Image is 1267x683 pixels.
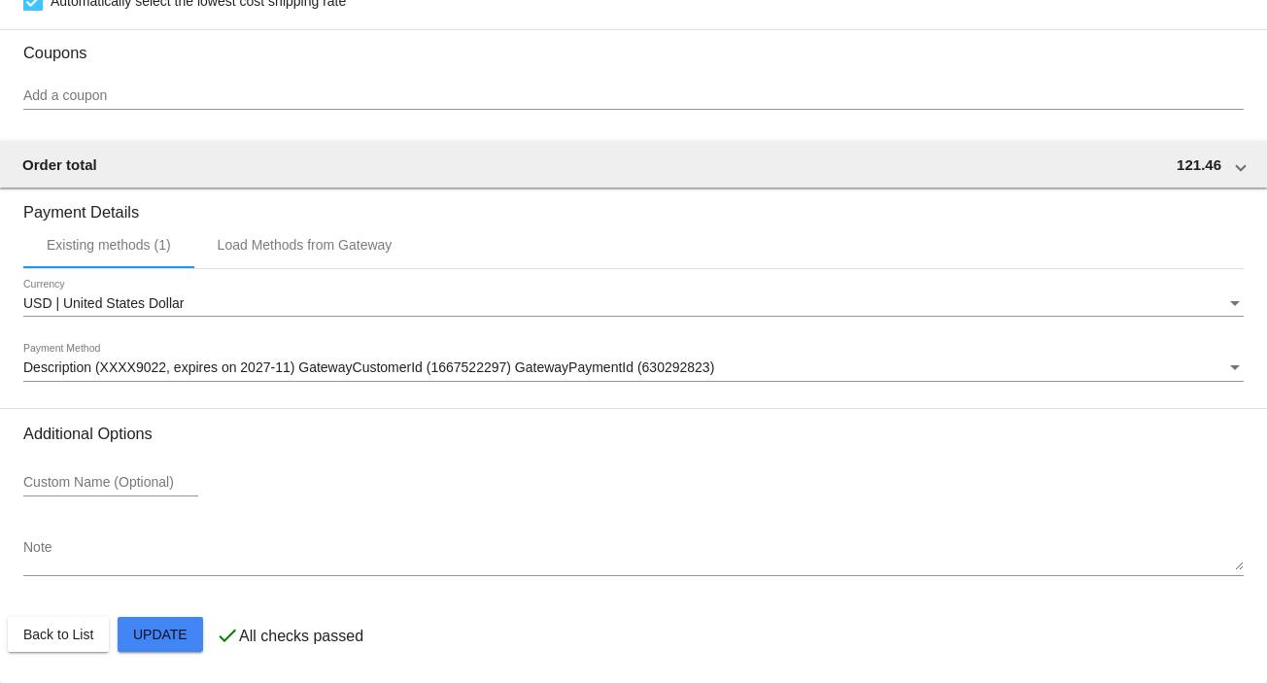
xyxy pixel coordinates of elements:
h3: Additional Options [23,425,1244,443]
span: Update [133,627,188,642]
p: All checks passed [239,628,363,645]
mat-select: Currency [23,296,1244,312]
button: Back to List [8,617,109,652]
input: Add a coupon [23,88,1244,104]
div: Existing methods (1) [47,237,171,253]
span: Description (XXXX9022, expires on 2027-11) GatewayCustomerId (1667522297) GatewayPaymentId (63029... [23,359,714,375]
mat-select: Payment Method [23,360,1244,376]
span: 121.46 [1177,156,1221,173]
span: Order total [22,156,97,173]
div: Load Methods from Gateway [218,237,393,253]
span: USD | United States Dollar [23,295,184,311]
h3: Payment Details [23,188,1244,222]
h3: Coupons [23,29,1244,62]
span: Back to List [23,627,93,642]
button: Update [118,617,203,652]
input: Custom Name (Optional) [23,475,198,491]
mat-icon: check [216,624,239,647]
